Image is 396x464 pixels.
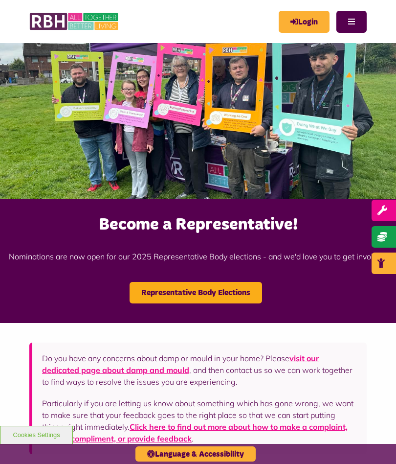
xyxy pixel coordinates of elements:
a: MyRBH [279,11,330,33]
button: Language & Accessibility [135,446,256,462]
a: Representative Body Elections [130,282,262,303]
h2: Become a Representative! [5,214,391,235]
p: Particularly if you are letting us know about something which has gone wrong, we want to make sur... [42,397,357,444]
a: Click here to find out more about how to make a complaint, leave a compliment, or provide feedback [42,422,348,443]
p: Do you have any concerns about damp or mould in your home? Please , and then contact us so we can... [42,352,357,388]
a: visit our dedicated page about damp and mould [42,353,319,375]
button: Navigation [336,11,367,33]
p: Nominations are now open for our 2025 Representative Body elections - and we'd love you to get in... [5,236,391,277]
img: RBH [29,10,120,33]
